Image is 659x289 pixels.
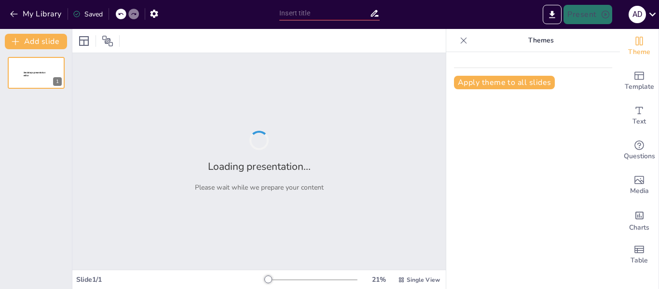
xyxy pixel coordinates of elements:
span: Charts [629,222,649,233]
p: Please wait while we prepare your content [195,183,324,192]
p: Themes [471,29,610,52]
button: Add slide [5,34,67,49]
div: Add charts and graphs [620,203,659,237]
span: Text [632,116,646,127]
button: Present [563,5,612,24]
span: Position [102,35,113,47]
span: Sendsteps presentation editor [24,71,45,77]
div: Add a table [620,237,659,272]
button: Apply theme to all slides [454,76,555,89]
input: Insert title [279,6,370,20]
div: Add images, graphics, shapes or video [620,168,659,203]
div: Get real-time input from your audience [620,133,659,168]
span: Theme [628,47,650,57]
div: 1 [8,57,65,89]
span: Media [630,186,649,196]
div: Slide 1 / 1 [76,275,265,284]
div: Add ready made slides [620,64,659,98]
span: Questions [624,151,655,162]
span: Table [631,255,648,266]
button: My Library [7,6,66,22]
span: Single View [407,276,440,284]
button: A D [629,5,646,24]
h2: Loading presentation... [208,160,311,173]
div: A D [629,6,646,23]
div: Change the overall theme [620,29,659,64]
div: 21 % [367,275,390,284]
button: Export to PowerPoint [543,5,562,24]
div: 1 [53,77,62,86]
div: Saved [73,10,103,19]
span: Template [625,82,654,92]
div: Layout [76,33,92,49]
div: Add text boxes [620,98,659,133]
